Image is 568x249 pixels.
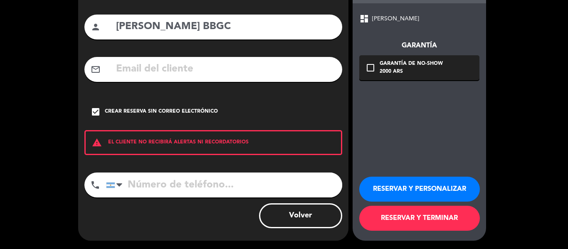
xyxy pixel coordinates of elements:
i: phone [90,180,100,190]
i: check_box [91,107,101,117]
button: RESERVAR Y TERMINAR [359,206,480,231]
div: Garantía [359,40,479,51]
i: check_box_outline_blank [365,63,375,73]
span: [PERSON_NAME] [372,14,419,24]
input: Email del cliente [115,61,336,78]
i: warning [86,138,108,148]
div: 2000 ARS [380,68,443,76]
button: RESERVAR Y PERSONALIZAR [359,177,480,202]
i: person [91,22,101,32]
div: EL CLIENTE NO RECIBIRÁ ALERTAS NI RECORDATORIOS [84,130,342,155]
div: Argentina: +54 [106,173,126,197]
input: Nombre del cliente [115,18,336,35]
input: Número de teléfono... [106,173,342,197]
div: Garantía de no-show [380,60,443,68]
button: Volver [259,203,342,228]
i: mail_outline [91,64,101,74]
span: dashboard [359,14,369,24]
div: Crear reserva sin correo electrónico [105,108,218,116]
